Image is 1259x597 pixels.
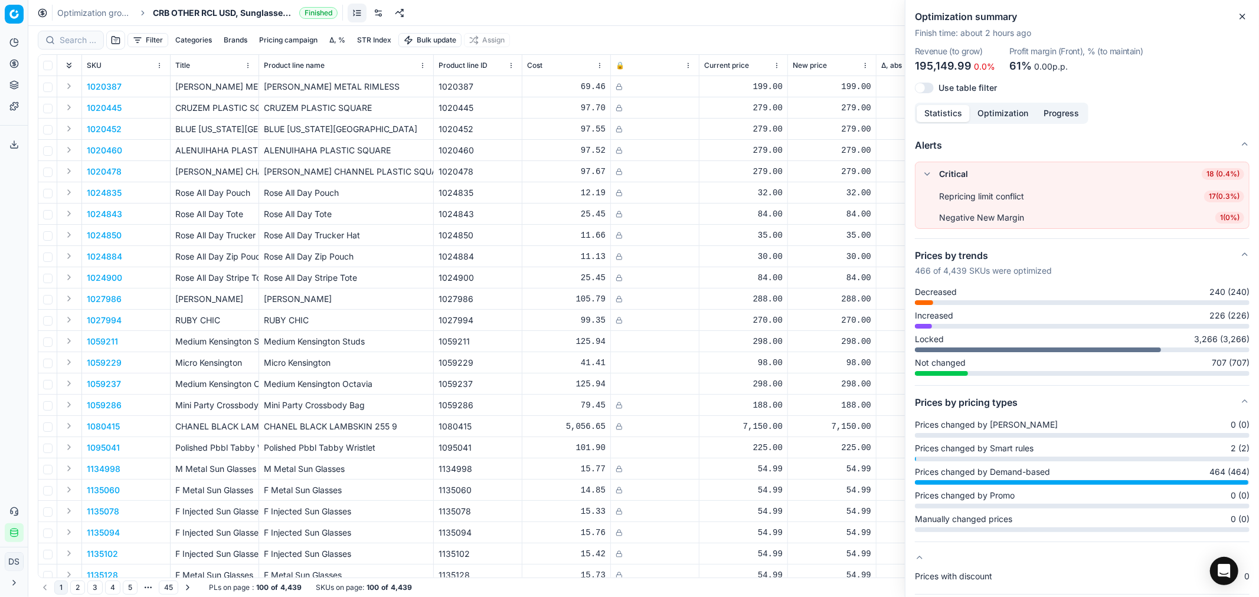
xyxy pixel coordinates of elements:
[704,314,783,326] div: 270.00
[881,421,960,432] div: 0
[704,61,749,70] span: Current price
[439,336,517,347] div: 1059211
[87,421,120,432] p: 1080415
[616,61,624,70] span: 🔒
[915,310,953,322] span: Increased
[219,33,252,47] button: Brands
[264,102,429,114] div: CRUZEM PLASTIC SQUARE
[527,293,606,305] div: 105.79
[87,357,122,369] p: 1059229
[915,162,1250,238] div: Alerts
[1194,333,1250,345] span: 3,266 (3,266)
[264,61,325,70] span: Product line name
[62,185,76,199] button: Expand
[915,47,995,55] dt: Revenue (to grow)
[915,513,1012,525] span: Manually changed prices
[527,61,542,70] span: Cost
[87,484,120,496] p: 1135060
[87,293,122,305] p: 1027986
[62,398,76,412] button: Expand
[527,251,606,263] div: 11.13
[87,229,122,241] p: 1024850
[793,378,871,390] div: 298.00
[527,336,606,347] div: 125.94
[1034,61,1068,71] span: 0.00p.p.
[62,143,76,157] button: Expand
[1209,466,1250,478] span: 464 (464)
[527,229,606,241] div: 11.66
[264,123,429,135] div: BLUE [US_STATE][GEOGRAPHIC_DATA]
[175,61,190,70] span: Title
[881,293,960,305] div: 0
[175,102,254,114] p: CRUZEM PLASTIC SQUARE
[527,187,606,199] div: 12.19
[264,145,429,156] div: ALENUIHAHA PLASTIC SQUARE
[1231,419,1250,431] span: 0 (0)
[704,145,783,156] div: 279.00
[527,81,606,93] div: 69.46
[527,102,606,114] div: 97.70
[464,33,510,47] button: Assign
[915,286,957,298] span: Decreased
[352,33,396,47] button: STR Index
[1210,557,1238,585] div: Open Intercom Messenger
[264,229,429,241] div: Rose All Day Trucker Hat
[938,84,997,92] label: Use table filter
[280,583,302,592] strong: 4,439
[439,442,517,454] div: 1095041
[175,187,254,199] p: Rose All Day Pouch
[704,229,783,241] div: 35.00
[704,463,783,475] div: 54.99
[264,208,429,220] div: Rose All Day Tote
[87,442,120,454] button: 1095041
[793,463,871,475] div: 54.99
[881,81,960,93] div: 0
[5,552,24,571] button: DS
[881,357,960,369] div: 0
[62,440,76,454] button: Expand
[527,421,606,432] div: 5,056.65
[439,399,517,411] div: 1059286
[398,33,462,47] button: Bulk update
[175,229,254,241] p: Rose All Day Trucker Hat
[527,442,606,454] div: 101.90
[881,336,960,347] div: 0
[87,251,122,263] button: 1024884
[87,272,122,284] p: 1024900
[439,187,517,199] div: 1024835
[527,123,606,135] div: 97.55
[87,123,122,135] p: 1020452
[704,208,783,220] div: 84.00
[87,102,122,114] button: 1020445
[1204,191,1244,202] span: 17 ( 0.3% )
[439,251,517,263] div: 1024884
[175,463,254,475] p: M Metal Sun Glasses
[439,421,517,432] div: 1080415
[793,506,871,517] div: 54.99
[704,81,783,93] div: 199.00
[527,378,606,390] div: 125.94
[70,580,85,595] button: 2
[175,272,254,284] p: Rose All Day Stripe Tote
[793,145,871,156] div: 279.00
[527,463,606,475] div: 15.77
[87,314,122,326] button: 1027994
[439,123,517,135] div: 1020452
[915,419,1058,431] span: Prices changed by [PERSON_NAME]
[87,208,122,220] button: 1024843
[793,61,827,70] span: New price
[62,504,76,518] button: Expand
[264,506,429,517] div: F Injected Sun Glasses
[704,336,783,347] div: 298.00
[62,355,76,369] button: Expand
[62,376,76,391] button: Expand
[939,191,1024,202] div: Repricing limit conflict
[175,484,254,496] p: F Metal Sun Glasses
[175,208,254,220] p: Rose All Day Tote
[917,105,970,122] button: Statistics
[881,378,960,390] div: 0
[153,7,295,19] span: CRB OTHER RCL USD, Sunglasses and Handbags
[881,314,960,326] div: 0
